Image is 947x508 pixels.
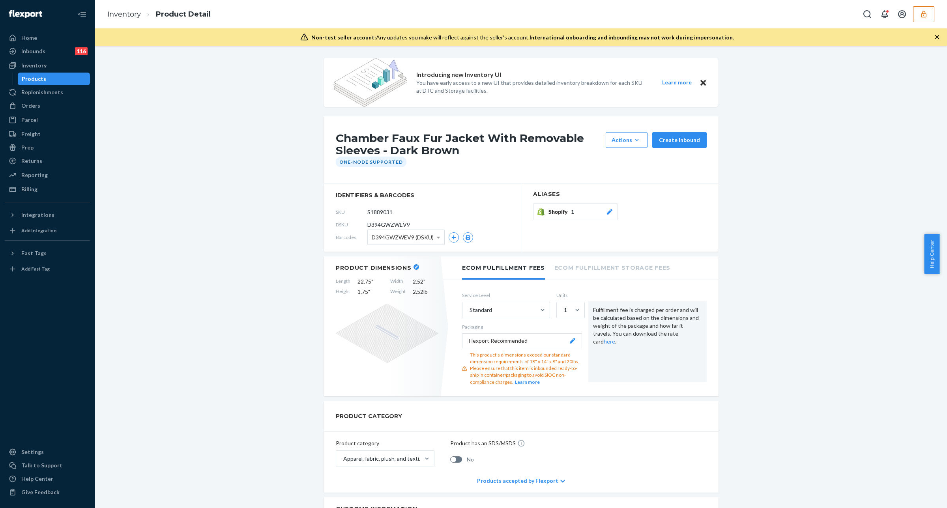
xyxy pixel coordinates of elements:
[470,351,582,385] div: This product's dimensions exceed our standard dimension requirements of 18" x 14" x 8" and 20lbs....
[5,473,90,485] a: Help Center
[450,439,516,447] p: Product has an SDS/MSDS
[21,116,38,124] div: Parcel
[413,288,438,296] span: 2.52 lb
[368,288,370,295] span: "
[416,70,501,79] p: Introducing new Inventory UI
[5,59,90,72] a: Inventory
[336,278,350,286] span: Length
[357,278,383,286] span: 22.75
[156,10,211,19] a: Product Detail
[563,306,564,314] input: 1
[336,264,412,271] h2: Product Dimensions
[416,79,648,95] p: You have early access to a new UI that provides detailed inventory breakdown for each SKU at DTC ...
[556,292,582,299] label: Units
[612,136,642,144] div: Actions
[21,130,41,138] div: Freight
[21,144,34,151] div: Prep
[21,227,56,234] div: Add Integration
[101,3,217,26] ol: breadcrumbs
[413,278,438,286] span: 2.52
[5,128,90,140] a: Freight
[467,456,474,463] span: No
[21,47,45,55] div: Inbounds
[21,88,63,96] div: Replenishments
[859,6,875,22] button: Open Search Box
[336,409,402,423] h2: PRODUCT CATEGORY
[336,157,406,167] div: One-Node Supported
[5,224,90,237] a: Add Integration
[336,209,367,215] span: SKU
[390,288,406,296] span: Weight
[462,333,582,348] button: Flexport Recommended
[5,263,90,275] a: Add Fast Tag
[336,132,602,157] h1: Chamber Faux Fur Jacket With Removable Sleeves - Dark Brown
[311,34,734,41] div: Any updates you make will reflect against the seller's account.
[21,265,50,272] div: Add Fast Tag
[21,185,37,193] div: Billing
[657,78,696,88] button: Learn more
[75,47,88,55] div: 116
[390,278,406,286] span: Width
[462,256,545,280] li: Ecom Fulfillment Fees
[336,191,509,199] span: identifiers & barcodes
[588,301,707,382] div: Fulfillment fee is charged per order and will be calculated based on the dimensions and weight of...
[336,439,434,447] p: Product category
[877,6,893,22] button: Open notifications
[74,6,90,22] button: Close Navigation
[533,191,707,197] h2: Aliases
[21,157,42,165] div: Returns
[571,208,574,216] span: 1
[21,171,48,179] div: Reporting
[21,461,62,469] div: Talk to Support
[5,99,90,112] a: Orders
[21,249,47,257] div: Fast Tags
[5,446,90,458] a: Settings
[21,475,53,483] div: Help Center
[477,469,565,493] div: Products accepted by Flexport
[21,62,47,69] div: Inventory
[5,183,90,196] a: Billing
[5,114,90,126] a: Parcel
[548,208,571,216] span: Shopify
[5,86,90,99] a: Replenishments
[367,221,410,229] span: D394GWZWEV9
[564,306,567,314] div: 1
[343,455,424,463] div: Apparel, fabric, plush, and textiles
[606,132,648,148] button: Actions
[372,231,434,244] span: D394GWZWEV9 (DSKU)
[21,102,40,110] div: Orders
[894,6,910,22] button: Open account menu
[5,32,90,44] a: Home
[357,288,383,296] span: 1.75
[18,73,90,85] a: Products
[21,448,44,456] div: Settings
[21,488,60,496] div: Give Feedback
[5,459,90,472] a: Talk to Support
[336,234,367,241] span: Barcodes
[333,58,407,107] img: new-reports-banner-icon.82668bd98b6a51aee86340f2a7b77ae3.png
[22,75,46,83] div: Products
[5,169,90,181] a: Reporting
[5,486,90,499] button: Give Feedback
[554,256,670,278] li: Ecom Fulfillment Storage Fees
[21,211,54,219] div: Integrations
[5,141,90,154] a: Prep
[21,34,37,42] div: Home
[336,288,350,296] span: Height
[533,204,618,220] button: Shopify1
[371,278,373,285] span: "
[107,10,141,19] a: Inventory
[515,379,540,385] button: Learn more
[698,78,708,88] button: Close
[530,34,734,41] span: International onboarding and inbounding may not work during impersonation.
[924,234,940,274] button: Help Center
[469,306,470,314] input: Standard
[5,155,90,167] a: Returns
[462,292,550,299] label: Service Level
[5,209,90,221] button: Integrations
[5,247,90,260] button: Fast Tags
[311,34,376,41] span: Non-test seller account:
[652,132,707,148] button: Create inbound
